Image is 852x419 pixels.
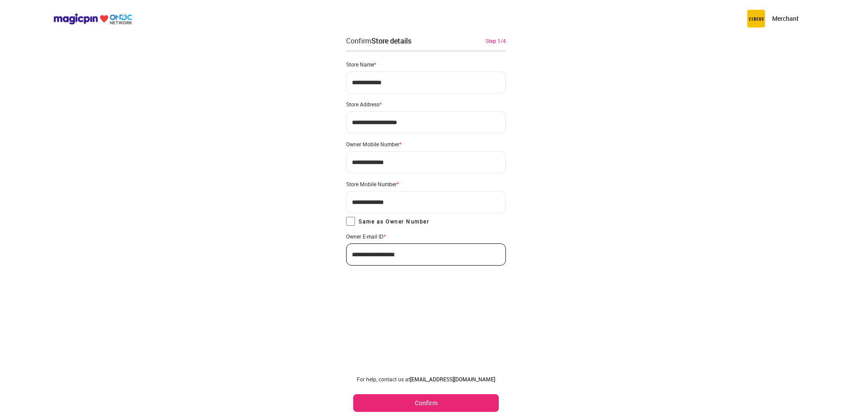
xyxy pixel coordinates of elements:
button: Confirm [353,394,499,412]
div: For help, contact us at [353,376,499,383]
div: Store Mobile Number [346,180,506,188]
div: Owner E-mail ID [346,233,506,240]
label: Same as Owner Number [346,217,429,226]
div: Step 1/4 [485,37,506,45]
p: Merchant [772,14,799,23]
input: Same as Owner Number [346,217,355,226]
div: Confirm [346,35,411,46]
a: [EMAIL_ADDRESS][DOMAIN_NAME] [410,376,495,383]
div: Owner Mobile Number [346,141,506,148]
div: Store Name [346,61,506,68]
div: Store Address [346,101,506,108]
img: circus.b677b59b.png [747,10,765,27]
img: ondc-logo-new-small.8a59708e.svg [53,13,132,25]
div: Store details [371,36,411,46]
